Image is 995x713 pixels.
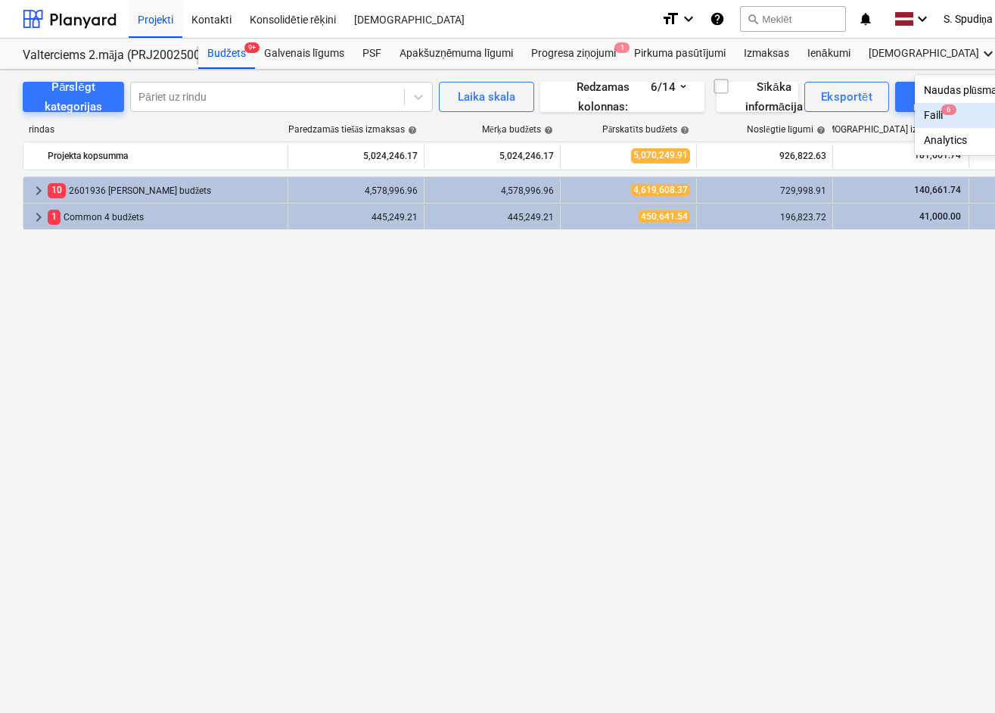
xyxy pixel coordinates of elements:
[941,104,956,115] span: 6
[944,13,993,26] span: S. Spudiņa
[747,13,759,25] span: search
[919,640,995,713] iframe: Chat Widget
[858,10,873,28] i: notifications
[710,10,725,28] i: Zināšanu pamats
[740,6,846,32] button: Meklēt
[48,144,281,168] div: Projekta kopsumma
[913,10,931,28] i: keyboard_arrow_down
[679,10,698,28] i: keyboard_arrow_down
[661,10,679,28] i: format_size
[23,124,288,135] div: rindas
